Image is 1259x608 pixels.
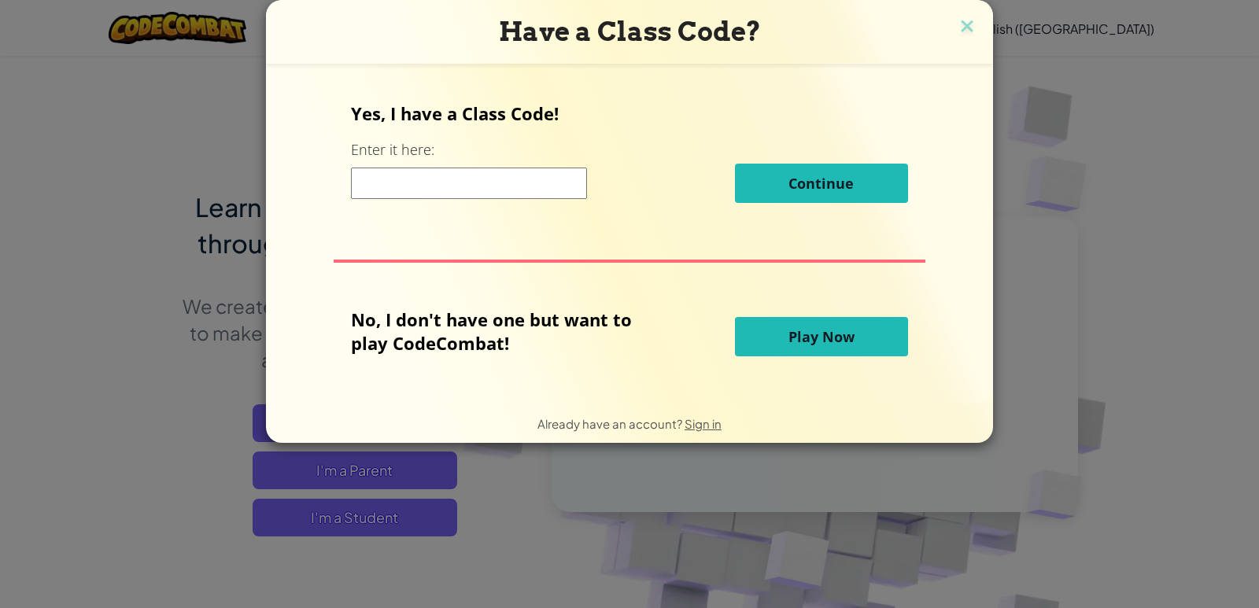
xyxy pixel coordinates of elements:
span: Have a Class Code? [499,16,761,47]
button: Play Now [735,317,908,356]
p: Yes, I have a Class Code! [351,101,907,125]
label: Enter it here: [351,140,434,160]
a: Sign in [685,416,722,431]
img: close icon [957,16,977,39]
span: Continue [788,174,854,193]
span: Play Now [788,327,855,346]
span: Already have an account? [537,416,685,431]
button: Continue [735,164,908,203]
p: No, I don't have one but want to play CodeCombat! [351,308,655,355]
